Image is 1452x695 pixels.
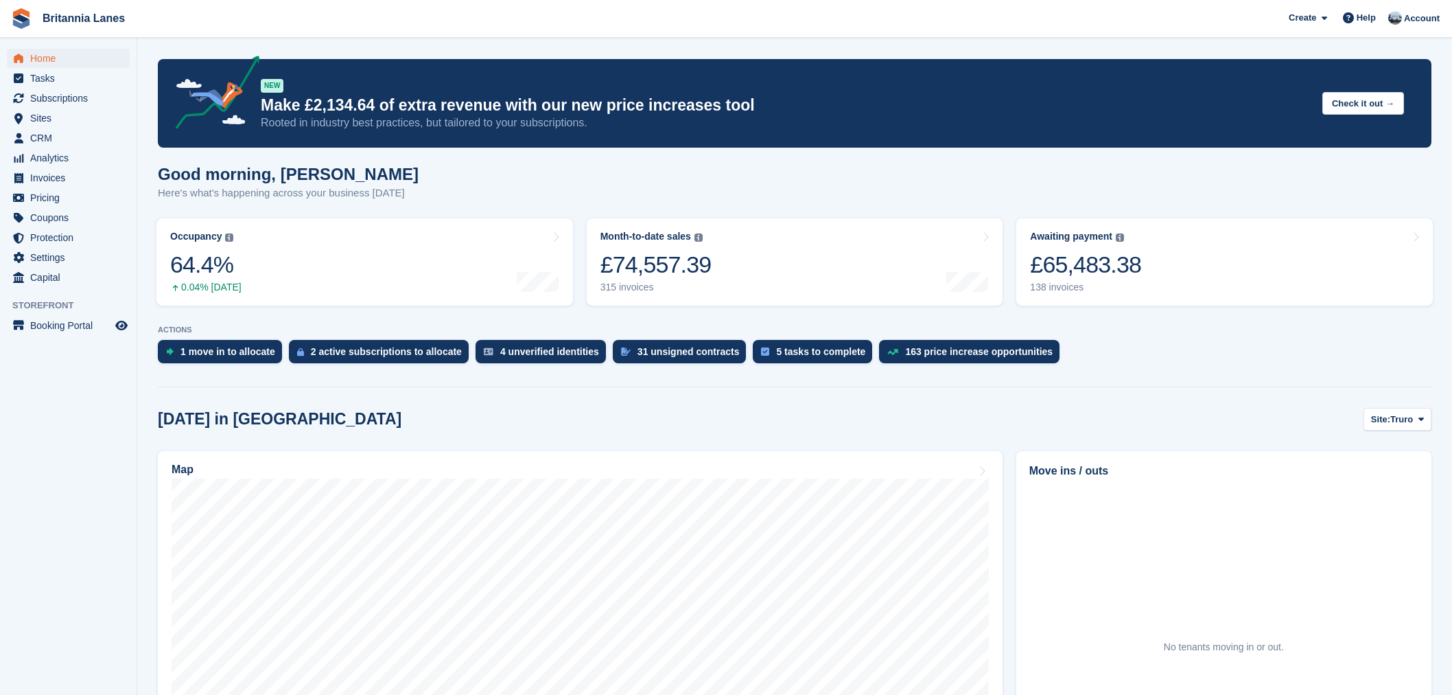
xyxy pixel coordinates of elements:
span: Home [30,49,113,68]
a: 5 tasks to complete [753,340,879,370]
div: 1 move in to allocate [180,346,275,357]
img: stora-icon-8386f47178a22dfd0bd8f6a31ec36ba5ce8667c1dd55bd0f319d3a0aa187defe.svg [11,8,32,29]
img: John Millership [1388,11,1402,25]
a: menu [7,268,130,287]
span: Subscriptions [30,89,113,108]
img: contract_signature_icon-13c848040528278c33f63329250d36e43548de30e8caae1d1a13099fd9432cc5.svg [621,347,631,356]
a: menu [7,109,130,128]
span: CRM [30,128,113,148]
a: menu [7,208,130,227]
span: Tasks [30,69,113,88]
a: menu [7,248,130,267]
span: Capital [30,268,113,287]
div: 5 tasks to complete [776,346,865,357]
img: icon-info-grey-7440780725fd019a000dd9b08b2336e03edf1995a4989e88bcd33f0948082b44.svg [694,233,703,242]
img: task-75834270c22a3079a89374b754ae025e5fb1db73e45f91037f5363f120a921f8.svg [761,347,769,356]
img: verify_identity-adf6edd0f0f0b5bbfe63781bf79b02c33cf7c696d77639b501bdc392416b5a36.svg [484,347,493,356]
img: price-adjustments-announcement-icon-8257ccfd72463d97f412b2fc003d46551f7dbcb40ab6d574587a9cd5c0d94... [164,56,260,134]
h2: [DATE] in [GEOGRAPHIC_DATA] [158,410,401,429]
span: Protection [30,228,113,247]
div: 4 unverified identities [500,346,599,357]
div: Month-to-date sales [600,231,691,242]
a: menu [7,228,130,247]
button: Check it out → [1322,92,1404,115]
a: Preview store [113,317,130,334]
div: Occupancy [170,231,222,242]
p: ACTIONS [158,326,1431,334]
a: 31 unsigned contracts [613,340,753,370]
div: 0.04% [DATE] [170,282,242,293]
a: Awaiting payment £65,483.38 138 invoices [1016,218,1433,306]
div: NEW [261,79,283,93]
img: price_increase_opportunities-93ffe204e8149a01c8c9dc8f82e8f89637d9d84a8eef4429ea346261dce0b2c0.svg [887,349,898,355]
div: 2 active subscriptions to allocate [311,346,462,357]
span: Site: [1371,413,1390,426]
div: 31 unsigned contracts [637,346,740,357]
img: move_ins_to_allocate_icon-fdf77a2bb77ea45bf5b3d319d69a93e2d87916cf1d5bf7949dd705db3b84f3ca.svg [166,347,174,356]
a: menu [7,49,130,68]
a: Occupancy 64.4% 0.04% [DATE] [156,218,573,306]
div: 64.4% [170,251,242,279]
h2: Map [172,464,194,476]
span: Account [1404,12,1440,25]
a: menu [7,148,130,168]
a: menu [7,168,130,187]
span: Sites [30,109,113,128]
a: 163 price increase opportunities [879,340,1066,370]
a: menu [7,316,130,335]
a: menu [7,69,130,88]
a: 2 active subscriptions to allocate [289,340,476,370]
a: Month-to-date sales £74,557.39 315 invoices [587,218,1003,306]
span: Storefront [12,299,137,312]
span: Invoices [30,168,113,187]
a: 4 unverified identities [476,340,613,370]
div: 138 invoices [1030,282,1141,293]
a: menu [7,128,130,148]
p: Rooted in industry best practices, but tailored to your subscriptions. [261,115,1311,130]
p: Here's what's happening across your business [DATE] [158,185,419,201]
div: 315 invoices [600,282,712,293]
span: Analytics [30,148,113,168]
div: £74,557.39 [600,251,712,279]
img: icon-info-grey-7440780725fd019a000dd9b08b2336e03edf1995a4989e88bcd33f0948082b44.svg [225,233,233,242]
div: 163 price increase opportunities [905,346,1053,357]
img: active_subscription_to_allocate_icon-d502201f5373d7db506a760aba3b589e785aa758c864c3986d89f69b8ff3... [297,347,304,356]
div: £65,483.38 [1030,251,1141,279]
div: Awaiting payment [1030,231,1112,242]
a: Britannia Lanes [37,7,130,30]
p: Make £2,134.64 of extra revenue with our new price increases tool [261,95,1311,115]
span: Coupons [30,208,113,227]
h1: Good morning, [PERSON_NAME] [158,165,419,183]
a: menu [7,89,130,108]
span: Booking Portal [30,316,113,335]
span: Create [1289,11,1316,25]
span: Truro [1390,413,1413,426]
span: Settings [30,248,113,267]
span: Help [1357,11,1376,25]
a: 1 move in to allocate [158,340,289,370]
button: Site: Truro [1363,408,1431,431]
div: No tenants moving in or out. [1164,640,1284,654]
a: menu [7,188,130,207]
img: icon-info-grey-7440780725fd019a000dd9b08b2336e03edf1995a4989e88bcd33f0948082b44.svg [1116,233,1124,242]
span: Pricing [30,188,113,207]
h2: Move ins / outs [1029,463,1418,479]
